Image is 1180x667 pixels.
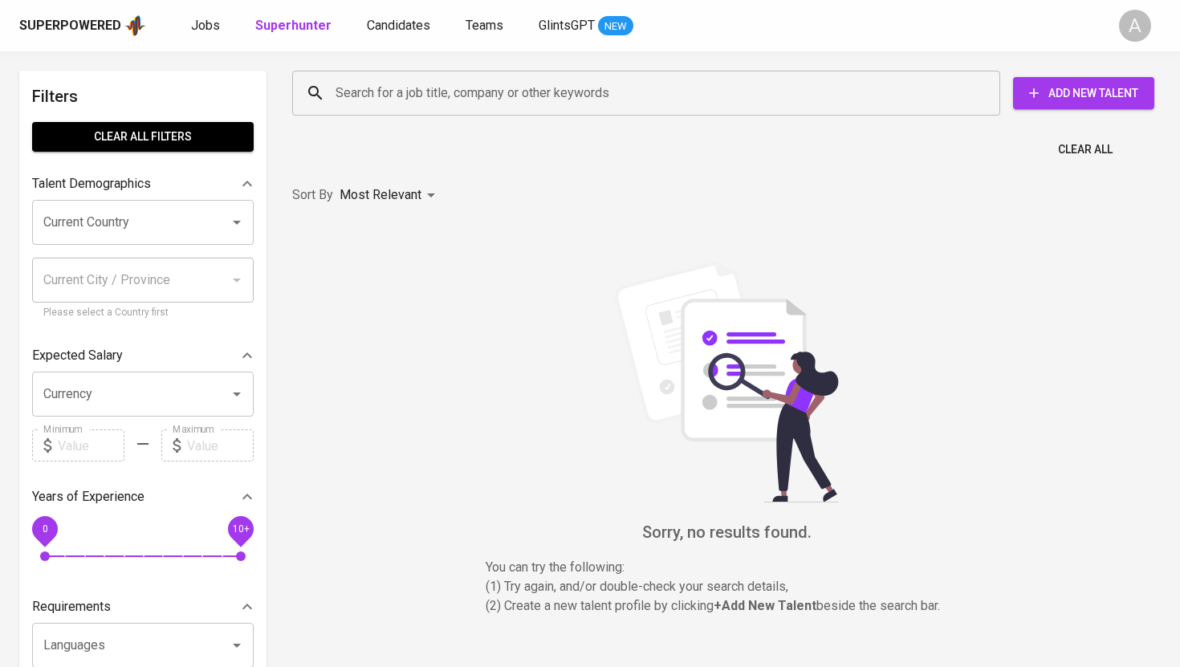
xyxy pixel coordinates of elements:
span: Jobs [191,18,220,33]
button: Open [226,634,248,657]
p: Sort By [292,185,333,205]
img: file_searching.svg [606,262,847,502]
h6: Filters [32,83,254,109]
b: + Add New Talent [714,598,816,613]
div: Expected Salary [32,340,254,372]
button: Add New Talent [1013,77,1154,109]
span: Clear All [1058,140,1113,160]
span: Teams [466,18,503,33]
span: GlintsGPT [539,18,595,33]
img: app logo [124,14,146,38]
div: Requirements [32,591,254,623]
p: (1) Try again, and/or double-check your search details, [486,577,967,596]
p: Please select a Country first [43,305,242,321]
span: Add New Talent [1026,83,1141,104]
button: Open [226,211,248,234]
div: Most Relevant [340,181,441,210]
a: Superpoweredapp logo [19,14,146,38]
span: 0 [42,523,47,535]
div: Years of Experience [32,481,254,513]
span: Clear All filters [45,127,241,147]
input: Value [187,429,254,462]
div: Talent Demographics [32,168,254,200]
p: Talent Demographics [32,174,151,193]
a: GlintsGPT NEW [539,16,633,36]
a: Jobs [191,16,223,36]
button: Clear All filters [32,122,254,152]
a: Teams [466,16,507,36]
button: Open [226,383,248,405]
p: Expected Salary [32,346,123,365]
p: Requirements [32,597,111,616]
p: (2) Create a new talent profile by clicking beside the search bar. [486,596,967,616]
span: NEW [598,18,633,35]
div: Superpowered [19,17,121,35]
span: 10+ [232,523,249,535]
div: A [1119,10,1151,42]
input: Value [58,429,124,462]
p: Most Relevant [340,185,421,205]
h6: Sorry, no results found. [292,519,1161,545]
p: You can try the following : [486,558,967,577]
a: Candidates [367,16,433,36]
p: Years of Experience [32,487,144,506]
a: Superhunter [255,16,335,36]
b: Superhunter [255,18,332,33]
span: Candidates [367,18,430,33]
button: Clear All [1052,135,1119,165]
